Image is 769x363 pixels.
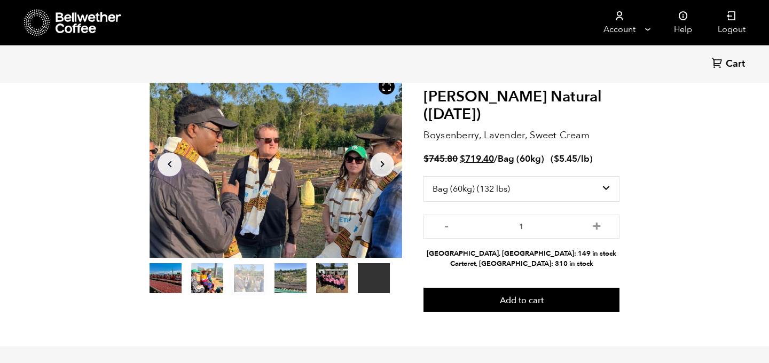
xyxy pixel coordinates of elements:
[423,88,619,124] h2: [PERSON_NAME] Natural ([DATE])
[423,259,619,269] li: Carteret, [GEOGRAPHIC_DATA]: 310 in stock
[460,153,494,165] bdi: 719.40
[358,263,390,293] video: Your browser does not support the video tag.
[554,153,577,165] bdi: 5.45
[554,153,559,165] span: $
[590,220,603,231] button: +
[460,153,465,165] span: $
[423,153,429,165] span: $
[551,153,593,165] span: ( )
[423,288,619,312] button: Add to cart
[423,128,619,143] p: Boysenberry, Lavender, Sweet Cream
[712,57,748,72] a: Cart
[498,153,544,165] span: Bag (60kg)
[440,220,453,231] button: -
[577,153,590,165] span: /lb
[423,153,458,165] bdi: 745.80
[423,249,619,259] li: [GEOGRAPHIC_DATA], [GEOGRAPHIC_DATA]: 149 in stock
[494,153,498,165] span: /
[726,58,745,70] span: Cart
